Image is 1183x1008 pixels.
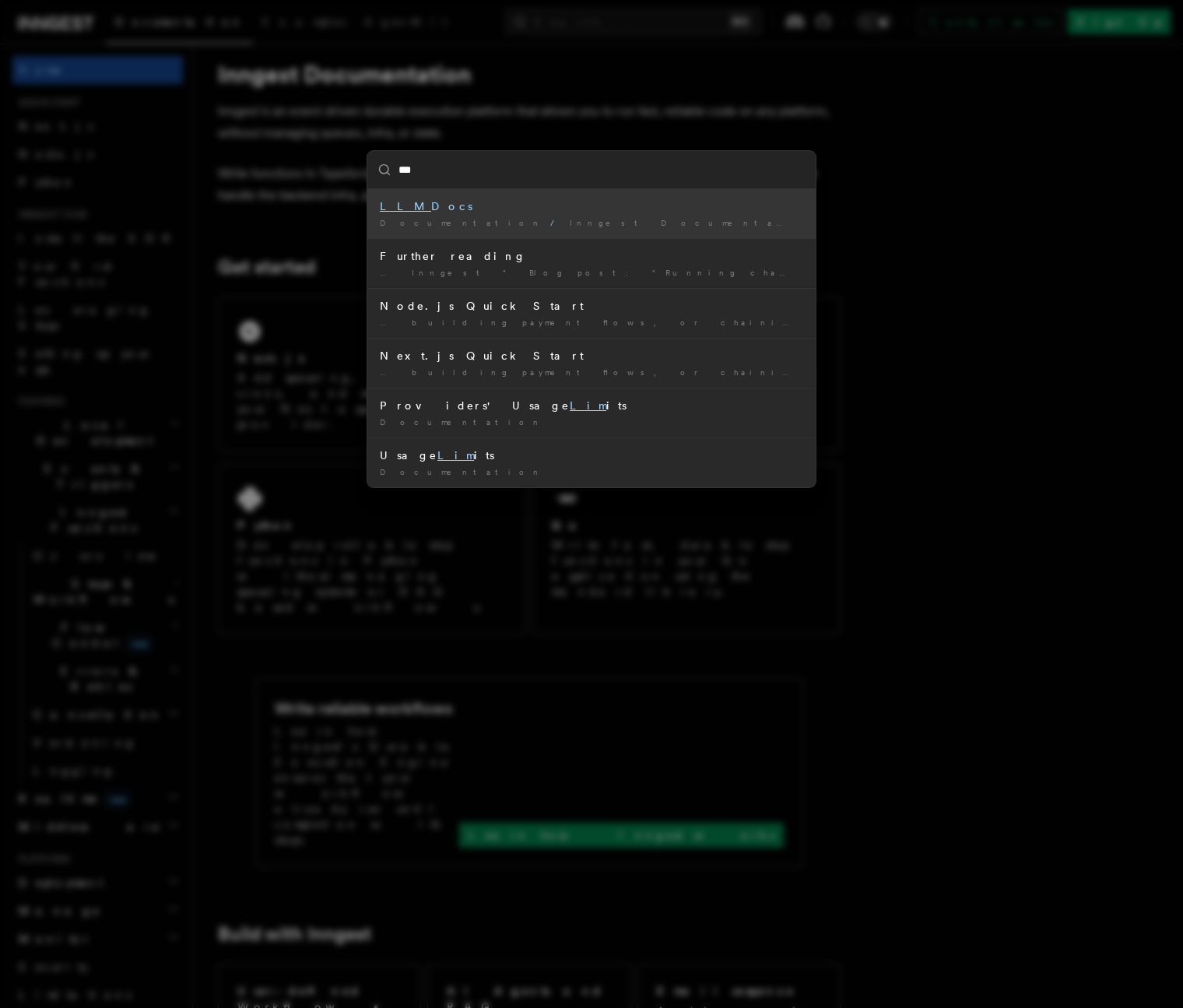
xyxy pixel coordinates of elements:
[380,317,803,328] div: … building payment flows, or chaining interactions. By the end …
[437,449,474,462] mark: Lim
[380,267,803,279] div: … Inngest " Blog post: "Running chained s with TypeScript …
[380,448,803,463] div: Usage its
[380,248,803,264] div: Further reading
[380,200,431,212] mark: LLM
[570,399,606,412] mark: Lim
[550,218,563,227] span: /
[380,198,803,214] div: Docs
[380,348,803,364] div: Next.js Quick Start
[380,417,544,427] span: Documentation
[570,218,825,227] span: Inngest Documentation
[380,367,803,378] div: … building payment flows, or chaining interactions. By the end …
[380,398,803,413] div: Providers' Usage its
[380,467,544,476] span: Documentation
[380,218,544,227] span: Documentation
[380,298,803,314] div: Node.js Quick Start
